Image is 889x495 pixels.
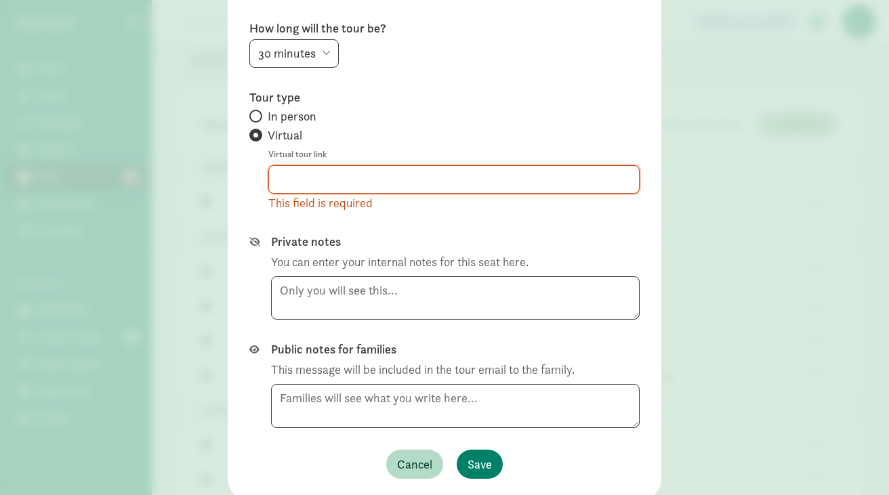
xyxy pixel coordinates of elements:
[271,341,640,358] label: Public notes for families
[271,360,575,379] div: This message will be included in the tour email to the family.
[271,234,640,250] label: Private notes
[271,253,529,271] div: You can enter your internal notes for this seat here.
[457,450,503,479] button: Save
[268,108,316,125] span: In person
[249,89,640,106] label: Tour type
[397,455,432,473] span: Cancel
[386,450,443,479] button: Cancel
[268,127,302,144] span: Virtual
[249,20,640,37] label: How long will the tour be?
[268,146,640,163] label: Virtual tour link
[821,430,889,495] iframe: Chat Widget
[468,455,492,473] span: Save
[268,194,640,212] div: This field is required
